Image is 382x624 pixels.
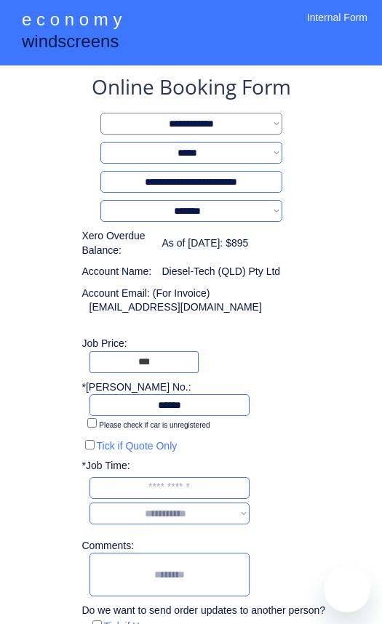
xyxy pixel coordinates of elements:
[92,73,291,105] div: Online Booking Form
[82,229,155,257] div: Xero Overdue Balance:
[99,421,210,429] label: Please check if car is unregistered
[82,287,315,301] div: Account Email: (For Invoice)
[82,539,139,553] div: Comments:
[89,300,262,315] div: [EMAIL_ADDRESS][DOMAIN_NAME]
[307,11,367,44] div: Internal Form
[97,440,178,452] label: Tick if Quote Only
[82,337,315,351] div: Job Price:
[162,236,249,251] div: As of [DATE]: $895
[22,29,119,57] div: windscreens
[82,380,191,395] div: *[PERSON_NAME] No.:
[82,604,326,618] div: Do we want to send order updates to another person?
[22,7,122,35] div: e c o n o m y
[82,265,155,279] div: Account Name:
[162,265,281,279] div: Diesel-Tech (QLD) Pty Ltd
[324,566,370,612] iframe: Button to launch messaging window
[82,459,139,473] div: *Job Time:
